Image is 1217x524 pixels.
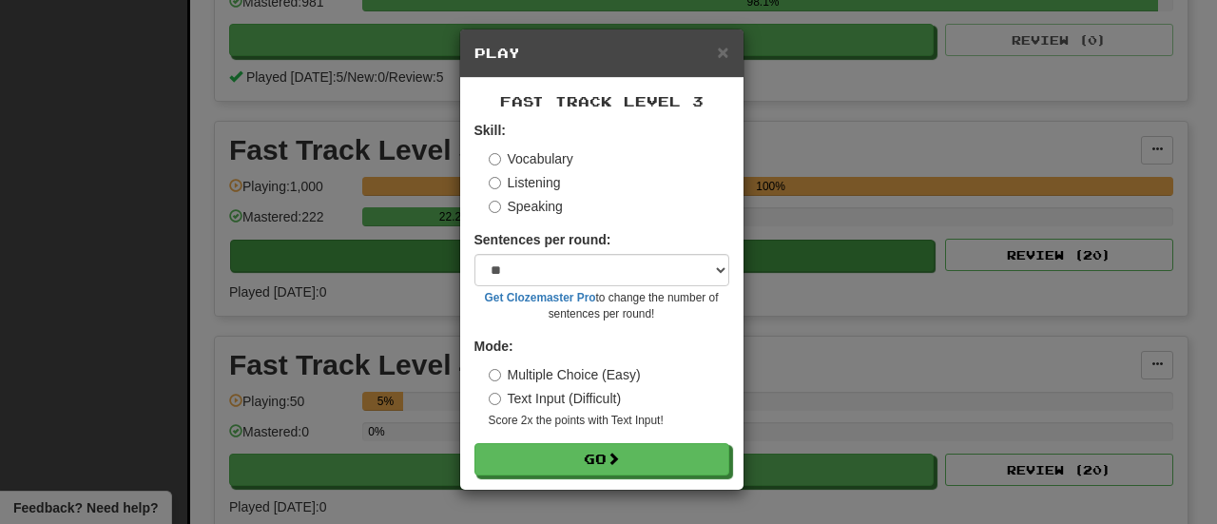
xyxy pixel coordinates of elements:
input: Speaking [489,201,501,213]
small: to change the number of sentences per round! [474,290,729,322]
h5: Play [474,44,729,63]
input: Text Input (Difficult) [489,393,501,405]
strong: Mode: [474,339,513,354]
label: Text Input (Difficult) [489,389,622,408]
input: Multiple Choice (Easy) [489,369,501,381]
a: Get Clozemaster Pro [485,291,596,304]
button: Close [717,42,728,62]
span: Fast Track Level 3 [500,93,704,109]
label: Vocabulary [489,149,573,168]
span: × [717,41,728,63]
label: Speaking [489,197,563,216]
label: Sentences per round: [474,230,611,249]
small: Score 2x the points with Text Input ! [489,413,729,429]
label: Multiple Choice (Easy) [489,365,641,384]
input: Listening [489,177,501,189]
button: Go [474,443,729,475]
label: Listening [489,173,561,192]
strong: Skill: [474,123,506,138]
input: Vocabulary [489,153,501,165]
